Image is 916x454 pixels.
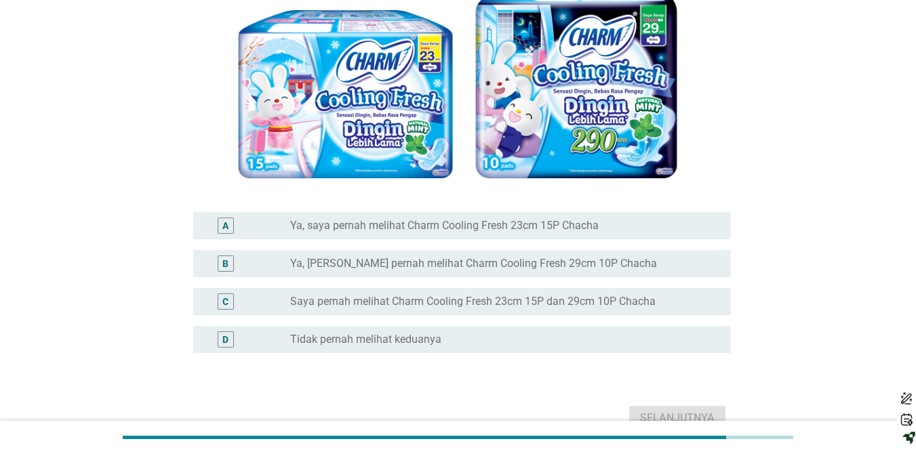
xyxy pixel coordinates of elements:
[290,257,657,270] label: Ya, [PERSON_NAME] pernah melihat Charm Cooling Fresh 29cm 10P Chacha
[222,333,228,347] div: D
[290,333,441,346] label: Tidak pernah melihat keduanya
[222,257,228,271] div: B
[222,295,228,309] div: C
[290,295,656,308] label: Saya pernah melihat Charm Cooling Fresh 23cm 15P dan 29cm 10P Chacha
[222,219,228,233] div: A
[290,219,599,232] label: Ya, saya pernah melihat Charm Cooling Fresh 23cm 15P Chacha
